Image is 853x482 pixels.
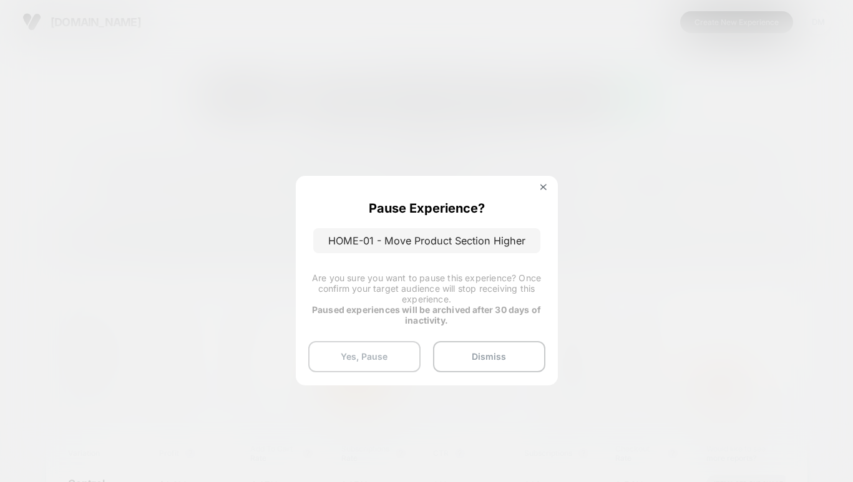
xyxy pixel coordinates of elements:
[312,304,541,325] strong: Paused experiences will be archived after 30 days of inactivity.
[540,184,547,190] img: close
[433,341,545,372] button: Dismiss
[312,272,541,304] span: Are you sure you want to pause this experience? Once confirm your target audience will stop recei...
[369,201,485,216] p: Pause Experience?
[308,341,421,372] button: Yes, Pause
[313,228,540,253] p: HOME-01 - Move Product Section Higher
